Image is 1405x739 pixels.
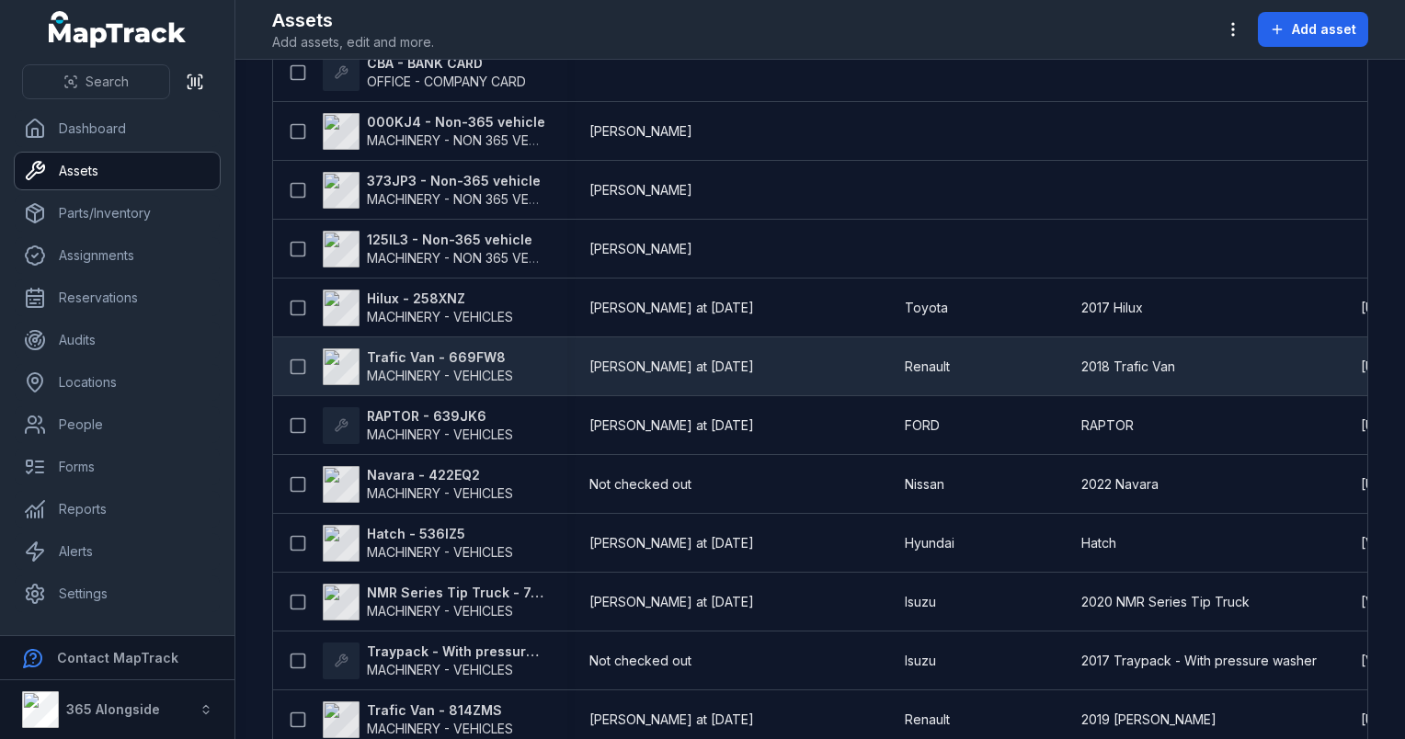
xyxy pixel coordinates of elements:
[367,544,513,560] span: MACHINERY - VEHICLES
[589,299,754,317] span: [PERSON_NAME] at [DATE]
[15,533,220,570] a: Alerts
[323,348,513,385] a: Trafic Van - 669FW8MACHINERY - VEHICLES
[323,466,513,503] a: Navara - 422EQ2MACHINERY - VEHICLES
[367,348,513,367] strong: Trafic Van - 669FW8
[15,575,220,612] a: Settings
[323,584,545,620] a: NMR Series Tip Truck - 745ZYQMACHINERY - VEHICLES
[367,603,513,619] span: MACHINERY - VEHICLES
[323,701,513,738] a: Trafic Van - 814ZMSMACHINERY - VEHICLES
[15,491,220,528] a: Reports
[1081,299,1143,317] span: 2017 Hilux
[1081,593,1250,611] span: 2020 NMR Series Tip Truck
[15,449,220,485] a: Forms
[49,11,187,48] a: MapTrack
[86,73,129,91] span: Search
[323,290,513,326] a: Hilux - 258XNZMACHINERY - VEHICLES
[367,250,572,266] span: MACHINERY - NON 365 VEHICLES
[905,416,940,435] span: FORD
[905,475,944,494] span: Nissan
[367,172,545,190] strong: 373JP3 - Non-365 vehicle
[57,650,178,665] strong: Contact MapTrack
[272,7,434,33] h2: Assets
[905,358,950,376] span: Renault
[323,231,545,267] a: 125IL3 - Non-365 vehicleMACHINERY - NON 365 VEHICLES
[272,33,434,51] span: Add assets, edit and more.
[589,358,754,376] span: [PERSON_NAME] at [DATE]
[15,322,220,358] a: Audits
[367,721,513,736] span: MACHINERY - VEHICLES
[15,406,220,443] a: People
[367,642,545,661] strong: Traypack - With pressure washer - 573XHL
[367,485,513,501] span: MACHINERY - VEHICLES
[367,290,513,308] strong: Hilux - 258XNZ
[367,426,513,442] span: MACHINERY - VEHICLES
[589,475,691,494] span: Not checked out
[15,364,220,401] a: Locations
[367,466,513,484] strong: Navara - 422EQ2
[22,64,170,99] button: Search
[323,54,526,91] a: CBA - BANK CARDOFFICE - COMPANY CARD
[589,593,754,611] span: [PERSON_NAME] at [DATE]
[367,191,572,207] span: MACHINERY - NON 365 VEHICLES
[1081,475,1159,494] span: 2022 Navara
[367,701,513,720] strong: Trafic Van - 814ZMS
[905,652,936,670] span: Isuzu
[1258,12,1368,47] button: Add asset
[323,113,545,150] a: 000KJ4 - Non-365 vehicleMACHINERY - NON 365 VEHICLES
[589,240,692,258] span: [PERSON_NAME]
[367,54,526,73] strong: CBA - BANK CARD
[589,711,754,729] span: [PERSON_NAME] at [DATE]
[589,122,692,141] span: [PERSON_NAME]
[367,584,545,602] strong: NMR Series Tip Truck - 745ZYQ
[367,132,572,148] span: MACHINERY - NON 365 VEHICLES
[905,534,954,552] span: Hyundai
[1081,358,1175,376] span: 2018 Trafic Van
[15,279,220,316] a: Reservations
[1081,652,1317,670] span: 2017 Traypack - With pressure washer
[367,525,513,543] strong: Hatch - 536IZ5
[905,299,948,317] span: Toyota
[589,652,691,670] span: Not checked out
[589,534,754,552] span: [PERSON_NAME] at [DATE]
[15,237,220,274] a: Assignments
[15,195,220,232] a: Parts/Inventory
[15,110,220,147] a: Dashboard
[905,711,950,729] span: Renault
[1292,20,1356,39] span: Add asset
[367,407,513,426] strong: RAPTOR - 639JK6
[323,642,545,679] a: Traypack - With pressure washer - 573XHLMACHINERY - VEHICLES
[589,181,692,199] span: [PERSON_NAME]
[15,153,220,189] a: Assets
[367,662,513,677] span: MACHINERY - VEHICLES
[1081,711,1217,729] span: 2019 [PERSON_NAME]
[589,416,754,435] span: [PERSON_NAME] at [DATE]
[1081,416,1134,435] span: RAPTOR
[323,525,513,562] a: Hatch - 536IZ5MACHINERY - VEHICLES
[323,407,513,444] a: RAPTOR - 639JK6MACHINERY - VEHICLES
[1081,534,1116,552] span: Hatch
[367,74,526,89] span: OFFICE - COMPANY CARD
[367,309,513,324] span: MACHINERY - VEHICLES
[367,113,545,131] strong: 000KJ4 - Non-365 vehicle
[66,701,160,717] strong: 365 Alongside
[367,368,513,383] span: MACHINERY - VEHICLES
[905,593,936,611] span: Isuzu
[367,231,545,249] strong: 125IL3 - Non-365 vehicle
[323,172,545,209] a: 373JP3 - Non-365 vehicleMACHINERY - NON 365 VEHICLES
